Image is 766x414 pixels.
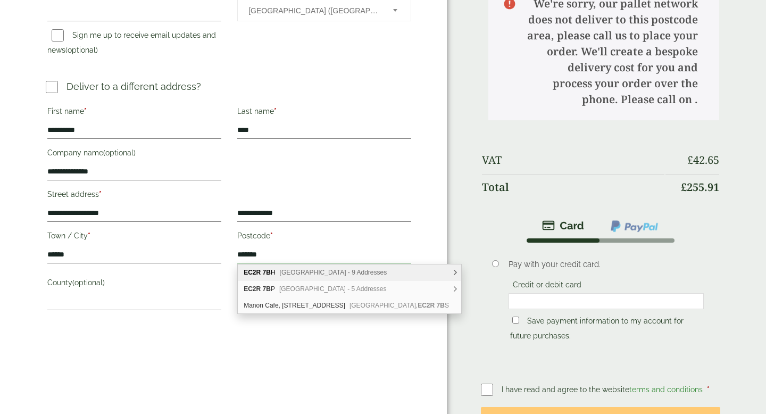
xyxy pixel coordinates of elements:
abbr: required [707,385,710,394]
span: £ [687,153,693,167]
div: Manon Cafe, 21 Copthall Avenue [238,297,461,313]
a: terms and conditions [629,385,703,394]
input: Sign me up to receive email updates and news(optional) [52,29,64,42]
span: [GEOGRAPHIC_DATA] - 9 Addresses [280,269,387,276]
img: ppcp-gateway.png [610,219,659,233]
b: EC2R [244,285,261,293]
b: EC2R [244,269,261,276]
div: EC2R 7BH [238,264,461,281]
b: 7B [437,302,445,309]
span: (optional) [103,148,136,157]
abbr: required [84,107,87,115]
span: (optional) [72,278,105,287]
div: EC2R 7BP [238,281,461,297]
th: VAT [482,147,664,173]
abbr: required [270,231,273,240]
label: Sign me up to receive email updates and news [47,31,216,57]
span: I have read and agree to the website [502,385,705,394]
label: Company name [47,145,221,163]
span: [GEOGRAPHIC_DATA], S [349,302,449,309]
label: First name [47,104,221,122]
abbr: required [99,190,102,198]
label: Last name [237,104,411,122]
label: Town / City [47,228,221,246]
img: stripe.png [542,219,584,232]
label: Save payment information to my account for future purchases. [510,317,684,343]
abbr: required [274,107,277,115]
label: County [47,275,221,293]
b: 7B [263,285,271,293]
bdi: 42.65 [687,153,719,167]
label: Street address [47,187,221,205]
th: Total [482,174,664,200]
span: [GEOGRAPHIC_DATA] - 5 Addresses [279,285,387,293]
b: EC2R [418,302,435,309]
iframe: Secure card payment input frame [512,296,701,306]
p: Deliver to a different address? [66,79,201,94]
span: £ [681,180,687,194]
span: (optional) [65,46,98,54]
label: Postcode [237,228,411,246]
label: Credit or debit card [509,280,586,292]
b: 7B [263,269,271,276]
abbr: required [88,231,90,240]
bdi: 255.91 [681,180,719,194]
p: Pay with your credit card. [509,259,704,270]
